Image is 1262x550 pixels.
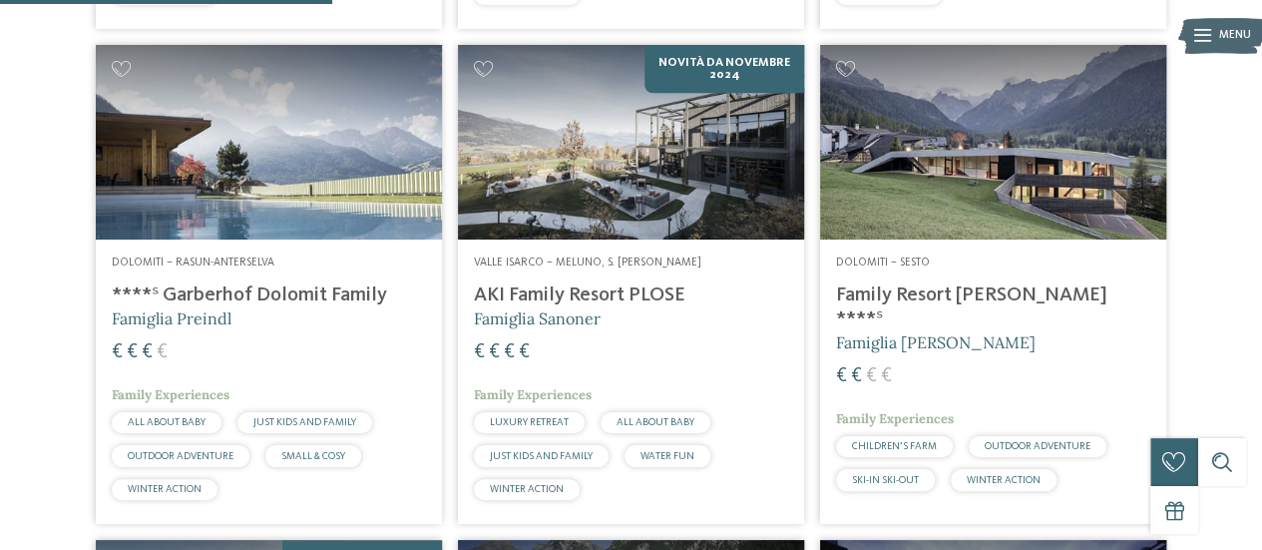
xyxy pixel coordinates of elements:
[836,410,954,427] span: Family Experiences
[836,257,930,269] span: Dolomiti – Sesto
[504,342,515,362] span: €
[112,308,231,328] span: Famiglia Preindl
[820,45,1166,240] img: Family Resort Rainer ****ˢ
[112,283,426,307] h4: ****ˢ Garberhof Dolomit Family
[127,342,138,362] span: €
[142,342,153,362] span: €
[820,45,1166,524] a: Cercate un hotel per famiglie? Qui troverete solo i migliori! Dolomiti – Sesto Family Resort [PER...
[112,257,274,269] span: Dolomiti – Rasun-Anterselva
[474,257,701,269] span: Valle Isarco – Meluno, S. [PERSON_NAME]
[852,475,919,485] span: SKI-IN SKI-OUT
[458,45,804,524] a: Cercate un hotel per famiglie? Qui troverete solo i migliori! NOVITÀ da novembre 2024 Valle Isarc...
[490,484,564,494] span: WINTER ACTION
[866,366,877,386] span: €
[836,332,1036,352] span: Famiglia [PERSON_NAME]
[253,417,356,427] span: JUST KIDS AND FAMILY
[490,451,593,461] span: JUST KIDS AND FAMILY
[985,441,1090,451] span: OUTDOOR ADVENTURE
[836,366,847,386] span: €
[881,366,892,386] span: €
[112,342,123,362] span: €
[640,451,694,461] span: WATER FUN
[474,283,788,307] h4: AKI Family Resort PLOSE
[489,342,500,362] span: €
[967,475,1041,485] span: WINTER ACTION
[96,45,442,524] a: Cercate un hotel per famiglie? Qui troverete solo i migliori! Dolomiti – Rasun-Anterselva ****ˢ G...
[128,417,206,427] span: ALL ABOUT BABY
[852,441,937,451] span: CHILDREN’S FARM
[128,451,233,461] span: OUTDOOR ADVENTURE
[617,417,694,427] span: ALL ABOUT BABY
[836,283,1150,331] h4: Family Resort [PERSON_NAME] ****ˢ
[458,45,804,240] img: Cercate un hotel per famiglie? Qui troverete solo i migliori!
[474,308,601,328] span: Famiglia Sanoner
[96,45,442,240] img: Cercate un hotel per famiglie? Qui troverete solo i migliori!
[112,386,229,403] span: Family Experiences
[474,342,485,362] span: €
[519,342,530,362] span: €
[474,386,592,403] span: Family Experiences
[490,417,569,427] span: LUXURY RETREAT
[157,342,168,362] span: €
[281,451,345,461] span: SMALL & COSY
[128,484,202,494] span: WINTER ACTION
[851,366,862,386] span: €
